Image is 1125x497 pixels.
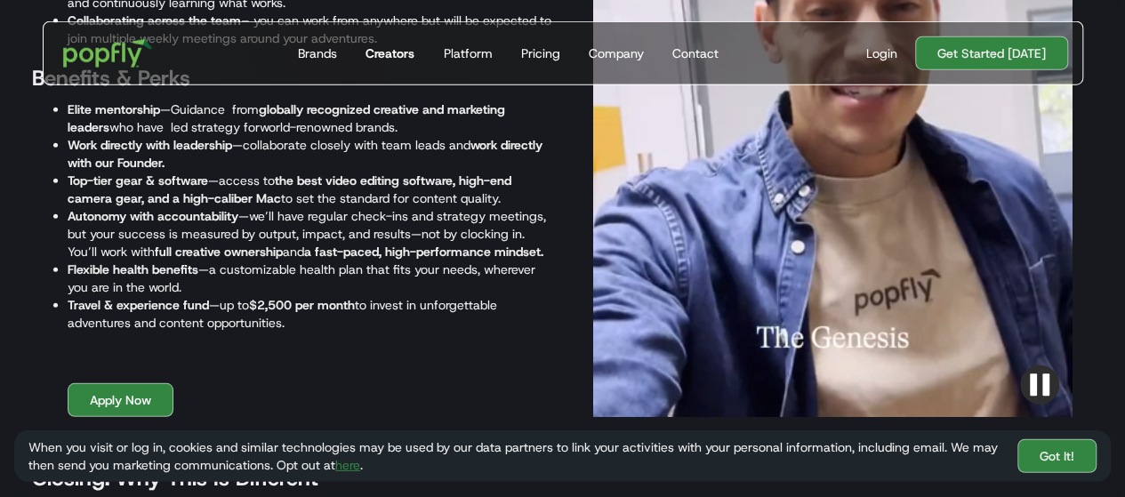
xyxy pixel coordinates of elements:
[68,172,208,188] strong: Top-tier gear & software
[1020,365,1059,405] img: Pause video
[68,172,511,206] strong: the best video editing software, high-end camera gear, and a high-caliber Mac
[866,44,897,62] div: Login
[581,22,650,84] a: Company
[68,101,160,117] strong: Elite mentorship
[520,44,559,62] div: Pricing
[68,297,209,313] strong: Travel & experience fund
[155,244,283,260] strong: full creative ownership
[366,44,414,62] div: Creators
[68,208,238,224] strong: Autonomy with accountability
[68,207,554,261] li: —we’ll have regular check-ins and strategy meetings, but your success is measured by output, impa...
[68,261,198,277] strong: Flexible health benefits
[68,12,554,47] li: – you can work from anywhere but will be expected to join multiple weekly meetings around your ad...
[671,44,718,62] div: Contact
[358,22,422,84] a: Creators
[304,244,543,260] strong: a fast-paced, high-performance mindset.
[51,27,165,80] a: home
[28,438,1003,474] div: When you visit or log in, cookies and similar technologies may be used by our data partners to li...
[68,172,554,207] li: —access to to set the standard for content quality.
[68,137,542,171] strong: work directly with our Founder.
[443,44,492,62] div: Platform
[68,296,554,332] li: —up to to invest in unforgettable adventures and content opportunities.
[249,297,355,313] strong: $2,500 per month
[664,22,725,84] a: Contact
[298,44,337,62] div: Brands
[513,22,567,84] a: Pricing
[68,12,241,28] strong: Collaborating across the team
[68,136,554,172] li: —collaborate closely with team leads and
[915,36,1068,70] a: Get Started [DATE]
[1017,439,1097,473] a: Got It!
[68,100,554,136] li: —Guidance from who have led strategy forworld-renowned brands.
[68,101,505,135] strong: globally recognized creative and marketing leaders
[68,261,554,296] li: —a customizable health plan that fits your needs, wherever you are in the world.
[859,44,904,62] a: Login
[588,44,643,62] div: Company
[436,22,499,84] a: Platform
[68,137,232,153] strong: Work directly with leadership
[335,457,360,473] a: here
[291,22,344,84] a: Brands
[68,383,173,417] a: Apply Now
